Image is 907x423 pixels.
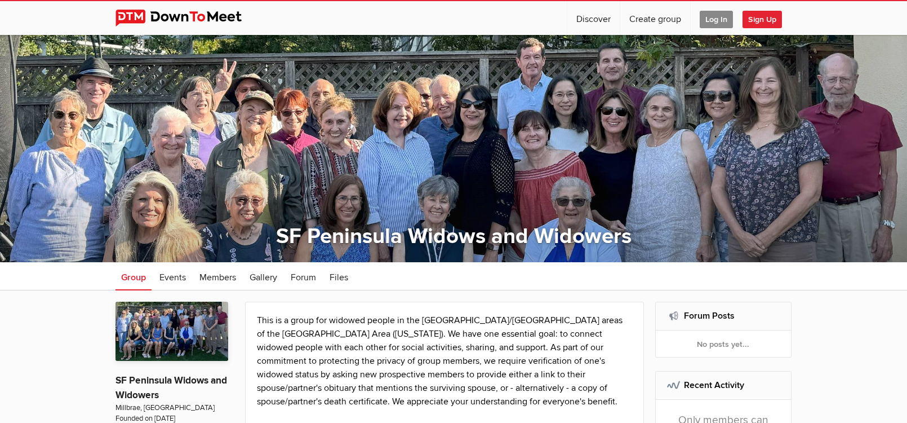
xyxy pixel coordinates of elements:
[199,272,236,283] span: Members
[121,272,146,283] span: Group
[700,11,733,28] span: Log In
[285,262,322,290] a: Forum
[250,272,277,283] span: Gallery
[115,262,152,290] a: Group
[743,11,782,28] span: Sign Up
[330,272,348,283] span: Files
[667,372,780,399] h2: Recent Activity
[115,10,259,27] img: DownToMeet
[743,1,791,35] a: Sign Up
[115,302,228,362] img: SF Peninsula Widows and Widowers
[324,262,354,290] a: Files
[691,1,742,35] a: Log In
[656,331,792,358] div: No posts yet...
[244,262,283,290] a: Gallery
[115,403,228,413] span: Millbrae, [GEOGRAPHIC_DATA]
[257,314,632,408] p: This is a group for widowed people in the [GEOGRAPHIC_DATA]/[GEOGRAPHIC_DATA] areas of the [GEOGR...
[154,262,192,290] a: Events
[291,272,316,283] span: Forum
[684,310,735,321] a: Forum Posts
[567,1,620,35] a: Discover
[620,1,690,35] a: Create group
[194,262,242,290] a: Members
[159,272,186,283] span: Events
